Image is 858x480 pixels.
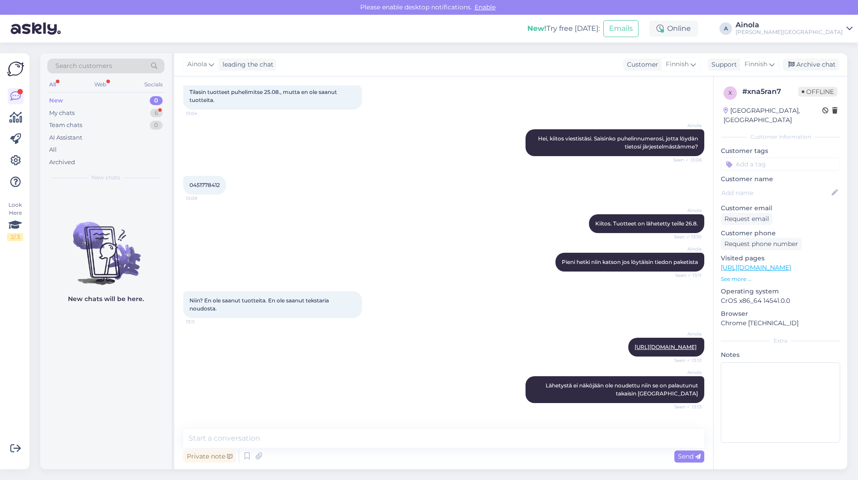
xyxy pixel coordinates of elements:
div: Socials [143,79,164,90]
span: Ainola [668,369,702,376]
input: Add a tag [721,157,840,171]
span: Seen ✓ 13:10 [668,234,702,240]
span: Ainola [668,246,702,252]
div: Customer [623,60,658,69]
span: Pieni hetki niin katson jos löytäisin tiedon paketista [562,259,698,265]
span: Offline [798,87,837,97]
div: Team chats [49,121,82,130]
span: Tilasin tuotteet puhelimitse 25.08., mutta en ole saanut tuotteita. [189,89,338,103]
div: Online [649,21,698,37]
p: Customer email [721,204,840,213]
span: Enable [472,3,498,11]
span: Finnish [666,59,689,69]
p: See more ... [721,275,840,283]
div: # xna5ran7 [742,86,798,97]
p: Chrome [TECHNICAL_ID] [721,319,840,328]
span: Seen ✓ 13:13 [668,404,702,410]
div: All [47,79,58,90]
span: Ainola [187,59,207,69]
b: New! [527,24,547,33]
span: Finnish [744,59,767,69]
span: Seen ✓ 13:11 [668,272,702,279]
div: 0 [150,121,163,130]
div: 6 [150,109,163,118]
div: Request email [721,213,773,225]
div: Extra [721,337,840,345]
div: 2 / 3 [7,233,23,241]
span: 13:04 [186,110,219,117]
span: New chats [92,174,120,182]
div: Support [708,60,737,69]
div: Look Here [7,201,23,241]
span: Seen ✓ 13:13 [668,357,702,364]
span: Ainola [668,122,702,129]
p: Browser [721,309,840,319]
p: New chats will be here. [68,294,144,304]
p: Customer phone [721,229,840,238]
div: [PERSON_NAME][GEOGRAPHIC_DATA] [736,29,843,36]
span: Seen ✓ 13:08 [668,157,702,163]
div: Request phone number [721,238,802,250]
div: Private note [183,450,236,463]
img: No chats [40,206,172,286]
p: Operating system [721,287,840,296]
span: Search customers [55,61,112,71]
div: Customer information [721,133,840,141]
button: Emails [603,20,639,37]
div: AI Assistant [49,133,82,142]
div: [GEOGRAPHIC_DATA], [GEOGRAPHIC_DATA] [723,106,822,125]
a: [URL][DOMAIN_NAME] [721,263,791,272]
span: 0451778412 [189,182,220,188]
div: 0 [150,96,163,105]
span: x [728,89,732,96]
span: Niin? En ole saanut tuotteita. En ole saanut tekstaria noudosta. [189,297,330,312]
div: Try free [DATE]: [527,23,600,34]
span: 13:11 [186,319,219,325]
p: Notes [721,350,840,360]
span: Ainola [668,207,702,214]
div: Ainola [736,21,843,29]
span: Kiitos. Tuotteet on lähetetty teille 26.8. [595,220,698,227]
div: leading the chat [219,60,273,69]
a: Ainola[PERSON_NAME][GEOGRAPHIC_DATA] [736,21,853,36]
span: Lähetystä ei näköjään ole noudettu niin se on palautunut takaisin [GEOGRAPHIC_DATA] [546,382,699,397]
a: [URL][DOMAIN_NAME] [635,344,697,350]
span: Hei, kiitos viestistäsi. Saisinko puhelinnumerosi, jotta löydän tietosi järjestelmästämme? [538,135,699,150]
span: Send [678,452,701,460]
input: Add name [721,188,830,198]
p: Customer tags [721,146,840,156]
p: Customer name [721,174,840,184]
div: All [49,145,57,154]
span: Ainola [668,331,702,337]
p: CrOS x86_64 14541.0.0 [721,296,840,306]
p: Visited pages [721,254,840,263]
span: 13:09 [186,195,219,202]
div: Archive chat [783,59,839,71]
img: Askly Logo [7,60,24,77]
div: My chats [49,109,75,118]
div: Archived [49,158,75,167]
div: A [719,22,732,35]
div: New [49,96,63,105]
div: Web [93,79,108,90]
